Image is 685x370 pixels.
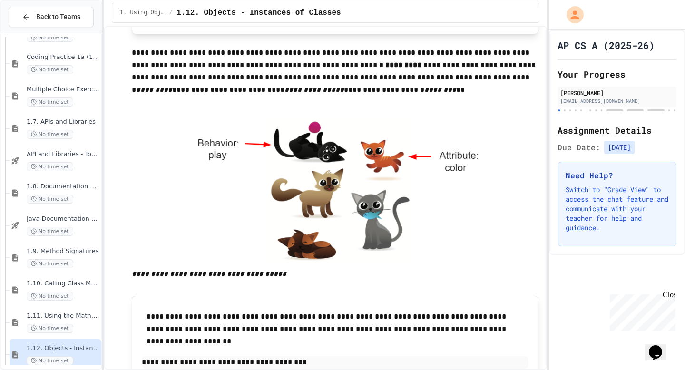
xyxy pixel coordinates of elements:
[27,130,73,139] span: No time set
[4,4,66,60] div: Chat with us now!Close
[27,118,99,126] span: 1.7. APIs and Libraries
[27,65,73,74] span: No time set
[27,97,73,107] span: No time set
[604,141,635,154] span: [DATE]
[27,280,99,288] span: 1.10. Calling Class Methods
[9,7,94,27] button: Back to Teams
[27,150,99,158] span: API and Libraries - Topic 1.7
[27,86,99,94] span: Multiple Choice Exercises for Unit 1a (1.1-1.6)
[27,33,73,42] span: No time set
[27,215,99,223] span: Java Documentation with Comments - Topic 1.8
[558,68,676,81] h2: Your Progress
[120,9,166,17] span: 1. Using Objects and Methods
[27,292,73,301] span: No time set
[27,195,73,204] span: No time set
[566,185,668,233] p: Switch to "Grade View" to access the chat feature and communicate with your teacher for help and ...
[27,53,99,61] span: Coding Practice 1a (1.1-1.6)
[606,291,675,331] iframe: chat widget
[36,12,80,22] span: Back to Teams
[566,170,668,181] h3: Need Help?
[27,259,73,268] span: No time set
[176,7,341,19] span: 1.12. Objects - Instances of Classes
[560,88,674,97] div: [PERSON_NAME]
[27,247,99,255] span: 1.9. Method Signatures
[27,356,73,365] span: No time set
[27,324,73,333] span: No time set
[558,39,655,52] h1: AP CS A (2025-26)
[169,9,173,17] span: /
[27,344,99,352] span: 1.12. Objects - Instances of Classes
[558,124,676,137] h2: Assignment Details
[27,183,99,191] span: 1.8. Documentation with Comments and Preconditions
[27,162,73,171] span: No time set
[645,332,675,360] iframe: chat widget
[557,4,586,26] div: My Account
[560,97,674,105] div: [EMAIL_ADDRESS][DOMAIN_NAME]
[558,142,600,153] span: Due Date:
[27,312,99,320] span: 1.11. Using the Math Class
[27,227,73,236] span: No time set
